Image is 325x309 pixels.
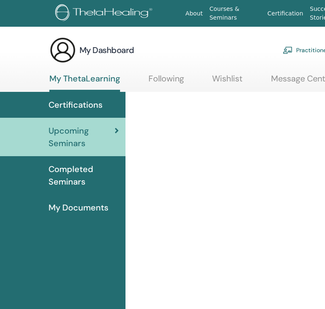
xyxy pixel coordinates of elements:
img: logo.png [55,4,155,23]
a: Wishlist [212,73,243,90]
span: Completed Seminars [49,163,119,188]
span: Certifications [49,99,102,111]
a: Following [148,73,184,90]
img: generic-user-icon.jpg [49,37,76,63]
h3: My Dashboard [79,44,134,56]
a: Certification [264,6,306,21]
img: chalkboard-teacher.svg [283,46,293,54]
a: About [182,6,206,21]
a: My ThetaLearning [49,73,120,92]
span: My Documents [49,201,108,214]
a: Courses & Seminars [206,1,264,25]
span: Upcoming Seminars [49,124,115,149]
